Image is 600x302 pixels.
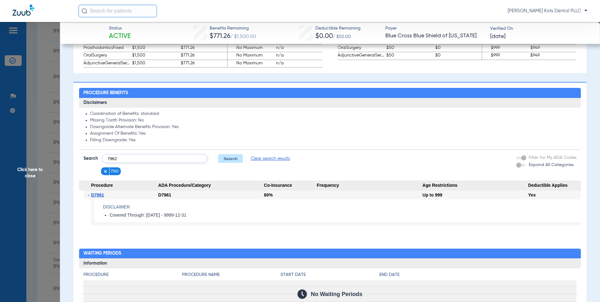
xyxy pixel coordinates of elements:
span: Payer [385,25,485,32]
span: 7961 [110,168,119,175]
span: $50 [386,45,433,52]
span: Co-Insurance [264,181,317,191]
span: Status [109,25,131,32]
h4: End Date [379,272,577,278]
h4: Procedure [83,272,182,278]
app-breakdown-title: Procedure [83,272,182,280]
span: - [88,191,91,199]
h3: Information [79,258,581,268]
span: Expand All Categories [529,163,574,167]
li: Filling Downgrade: Yes [90,138,577,143]
span: No Maximum [228,52,274,60]
span: $771.26 [181,52,227,60]
span: ADA Procedure/Category [158,181,264,191]
span: $771.26 [181,45,227,52]
span: / $50.00 [333,35,351,39]
span: $771.26 [181,60,227,67]
h4: Disclaimer [103,204,581,210]
li: Assignment Of Benefits: Yes [90,131,577,137]
li: Coordination of Benefits: standard [90,111,577,117]
span: Deductible Applies [528,181,581,191]
div: 80% [264,191,317,199]
span: Frequency [317,181,422,191]
span: n/a [276,60,322,67]
span: Search [83,155,98,162]
span: Deductible Remaining [315,25,361,32]
span: $1,500 [132,52,179,60]
span: Blue Cross Blue Shield of [US_STATE] [385,32,485,40]
img: Zuub Logo [13,5,34,16]
span: $50 [386,52,433,60]
li: Covered Through: [DATE] - 9999-12-31 [110,213,581,218]
input: Search for patients [78,5,157,17]
span: $1,500 [132,60,179,67]
span: [DATE] [490,33,506,40]
span: $999 [482,45,528,52]
span: $949 [530,45,576,52]
span: Age Restrictions [422,181,528,191]
span: $0.00 [315,33,333,40]
span: [PERSON_NAME] Kids Dental PLLC [508,8,587,14]
label: Filter for My ADA Codes [528,154,576,161]
span: OralSurgery [338,45,384,52]
span: $771.26 [210,33,230,40]
input: Search by ADA code or keyword… [102,154,207,163]
div: D7961 [158,191,264,199]
span: n/a [276,45,322,52]
span: n/a [276,52,322,60]
span: D7961 [91,192,104,197]
span: $0 [435,52,482,60]
iframe: Chat Widget [569,272,600,302]
img: Search Icon [82,8,87,14]
span: OralSurgery [83,52,130,60]
span: Procedure [79,181,158,191]
span: No Maximum [228,60,274,67]
div: Up to 999 [422,191,528,199]
span: AdjunctiveGeneralServices [83,60,130,67]
span: Active [109,32,131,41]
span: / $1,500.00 [230,34,256,39]
span: $999 [482,52,528,60]
div: Yes [528,191,581,199]
app-breakdown-title: Procedure Name [182,272,281,280]
span: $949 [530,52,576,60]
span: $0 [435,45,482,52]
h2: Procedure Benefits [79,88,581,98]
app-breakdown-title: End Date [379,272,577,280]
button: Search [218,154,243,163]
span: No Waiting Periods [311,291,362,297]
img: x.svg [103,169,108,174]
span: Clear search results [251,155,290,162]
span: $1,500 [132,45,179,52]
span: AdjunctiveGeneralServices [338,52,384,60]
li: Missing Tooth Provision: No [90,118,577,123]
h3: Disclaimers [79,98,581,108]
span: ProsthodonticsFixed [83,45,130,52]
img: Calendar [297,289,307,299]
span: Verified On [490,25,590,32]
app-breakdown-title: Start Date [281,272,379,280]
h4: Start Date [281,272,379,278]
h2: Waiting Periods [79,249,581,259]
h4: Procedure Name [182,272,281,278]
li: Downgrade Alternate Benefits Provision: Yes [90,124,577,130]
span: Benefits Remaining [210,25,256,32]
span: No Maximum [228,45,274,52]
